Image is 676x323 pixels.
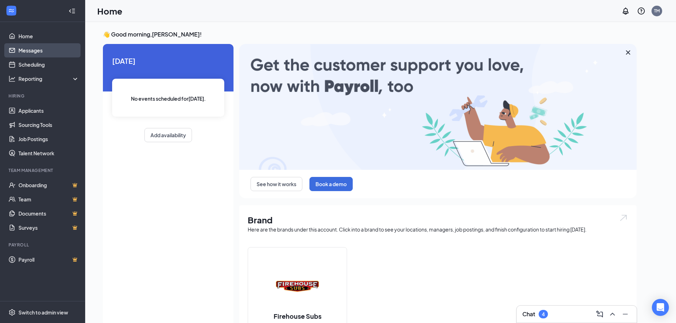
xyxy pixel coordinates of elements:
[652,299,669,316] div: Open Intercom Messenger
[18,206,79,221] a: DocumentsCrown
[637,7,645,15] svg: QuestionInfo
[18,192,79,206] a: TeamCrown
[621,310,630,318] svg: Minimize
[18,146,79,160] a: Talent Network
[607,308,618,320] button: ChevronUp
[542,311,545,317] div: 4
[619,214,628,222] img: open.6027fd2a22e1237b5b06.svg
[9,75,16,82] svg: Analysis
[9,242,78,248] div: Payroll
[248,214,628,226] h1: Brand
[9,167,78,173] div: Team Management
[18,75,79,82] div: Reporting
[620,308,631,320] button: Minimize
[97,5,122,17] h1: Home
[18,221,79,235] a: SurveysCrown
[239,44,637,170] img: payroll-large.gif
[248,226,628,233] div: Here are the brands under this account. Click into a brand to see your locations, managers, job p...
[18,57,79,72] a: Scheduling
[595,310,604,318] svg: ComposeMessage
[9,309,16,316] svg: Settings
[131,95,206,102] span: No events scheduled for [DATE] .
[18,29,79,43] a: Home
[9,93,78,99] div: Hiring
[309,177,353,191] button: Book a demo
[18,43,79,57] a: Messages
[654,8,660,14] div: TM
[608,310,617,318] svg: ChevronUp
[112,55,224,66] span: [DATE]
[18,118,79,132] a: Sourcing Tools
[624,48,632,57] svg: Cross
[8,7,15,14] svg: WorkstreamLogo
[266,312,329,321] h2: Firehouse Subs
[18,252,79,267] a: PayrollCrown
[275,263,320,309] img: Firehouse Subs
[68,7,76,15] svg: Collapse
[522,310,535,318] h3: Chat
[18,178,79,192] a: OnboardingCrown
[594,308,605,320] button: ComposeMessage
[18,104,79,118] a: Applicants
[251,177,302,191] button: See how it works
[103,30,637,38] h3: 👋 Good morning, [PERSON_NAME] !
[621,7,630,15] svg: Notifications
[18,309,68,316] div: Switch to admin view
[18,132,79,146] a: Job Postings
[144,128,192,142] button: Add availability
